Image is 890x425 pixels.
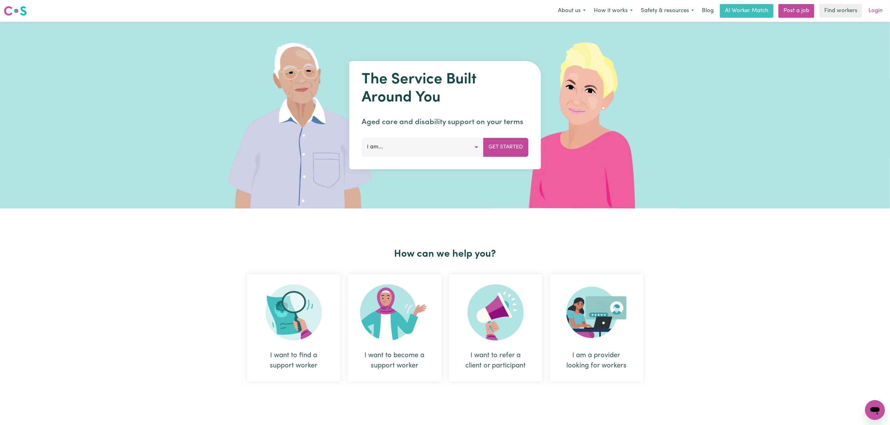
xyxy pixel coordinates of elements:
[464,350,527,371] div: I want to refer a client or participant
[483,138,528,156] button: Get Started
[362,138,483,156] button: I am...
[554,4,590,17] button: About us
[363,350,426,371] div: I want to become a support worker
[865,4,886,18] a: Login
[360,284,429,340] img: Become Worker
[637,4,698,17] button: Safety & resources
[247,274,340,381] div: I want to find a support worker
[449,274,542,381] div: I want to refer a client or participant
[243,248,647,260] h2: How can we help you?
[865,400,885,420] iframe: Button to launch messaging window, conversation in progress
[362,117,528,128] p: Aged care and disability support on your terms
[566,284,627,340] img: Provider
[565,350,628,371] div: I am a provider looking for workers
[468,284,524,340] img: Refer
[4,4,27,18] a: Careseekers logo
[819,4,862,18] a: Find workers
[720,4,773,18] a: AI Worker Match
[778,4,814,18] a: Post a job
[4,5,27,16] img: Careseekers logo
[262,350,326,371] div: I want to find a support worker
[266,284,322,340] img: Search
[550,274,643,381] div: I am a provider looking for workers
[348,274,441,381] div: I want to become a support worker
[362,71,528,107] h1: The Service Built Around You
[590,4,637,17] button: How it works
[698,4,717,18] a: Blog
